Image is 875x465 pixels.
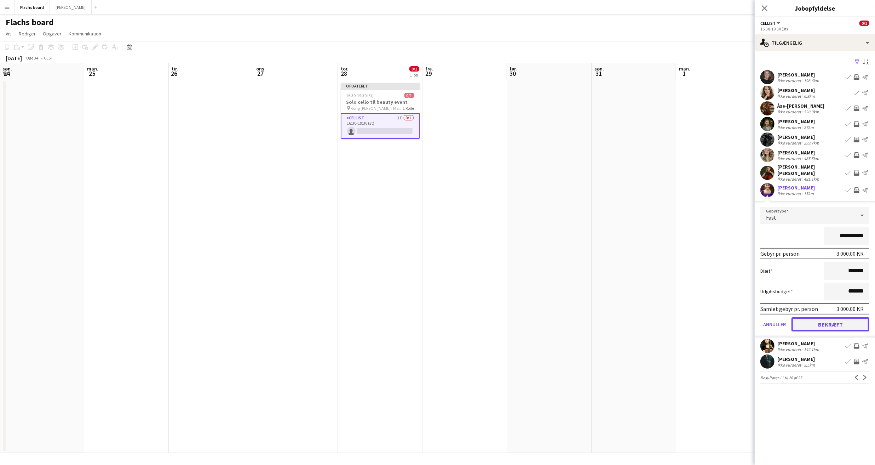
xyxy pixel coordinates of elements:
[859,21,869,26] span: 0/1
[777,125,802,130] div: Ikke vurderet
[69,30,101,37] span: Kommunikation
[777,93,802,99] div: Ikke vurderet
[802,362,816,368] div: 3.5km
[777,72,821,78] div: [PERSON_NAME]
[760,268,772,274] label: Diæt
[86,69,98,78] span: 25
[836,305,864,312] div: 3 000.00 KR
[777,340,821,347] div: [PERSON_NAME]
[50,0,92,14] button: [PERSON_NAME]
[404,93,414,98] span: 0/1
[802,78,821,83] div: 198.6km
[3,29,15,38] a: Vis
[760,288,793,295] label: Udgiftsbudget
[409,66,419,72] span: 0/1
[802,191,815,196] div: 15km
[760,21,781,26] button: Cellist
[6,55,22,62] div: [DATE]
[678,69,690,78] span: 1
[777,176,802,182] div: Ikke vurderet
[509,69,517,78] span: 30
[777,149,821,156] div: [PERSON_NAME]
[777,156,802,161] div: Ikke vurderet
[777,356,816,362] div: [PERSON_NAME]
[23,55,41,61] span: Uge 34
[760,375,802,380] span: Resultater 11 til 20 af 25
[802,93,816,99] div: 6.9km
[777,140,802,146] div: Ikke vurderet
[341,83,420,139] app-job-card: Opdateret16:30-19:30 (3t)0/1Solo cello til beauty event Kong [PERSON_NAME] i Magasin på Kongens N...
[802,176,821,182] div: 481.1km
[2,66,12,72] span: søn.
[171,69,178,78] span: 26
[760,317,789,331] button: Annuller
[766,214,776,221] span: Fast
[760,21,776,26] span: Cellist
[43,30,62,37] span: Opgaver
[777,78,802,83] div: Ikke vurderet
[777,347,802,352] div: Ikke vurderet
[44,55,53,61] div: CEST
[760,250,800,257] div: Gebyr pr. person
[1,69,12,78] span: 24
[340,69,349,78] span: 28
[802,109,821,114] div: 520.9km
[594,66,604,72] span: søn.
[19,30,36,37] span: Rediger
[836,250,864,257] div: 3 000.00 KR
[66,29,104,38] a: Kommunikation
[425,66,433,72] span: fre.
[351,106,403,111] span: Kong [PERSON_NAME] i Magasin på Kongens Nytorv
[760,305,818,312] div: Samlet gebyr pr. person
[87,66,98,72] span: man.
[16,29,39,38] a: Rediger
[777,109,802,114] div: Ikke vurderet
[593,69,604,78] span: 31
[760,26,869,32] div: 16:30-19:30 (3t)
[172,66,178,72] span: tir.
[777,103,824,109] div: Åse-[PERSON_NAME]
[341,113,420,139] app-card-role: Cellist2I0/116:30-19:30 (3t)
[802,347,821,352] div: 142.1km
[6,17,54,28] h1: Flachs board
[15,0,50,14] button: Flachs board
[256,66,266,72] span: ons.
[424,69,433,78] span: 29
[255,69,266,78] span: 27
[791,317,869,331] button: Bekræft
[777,191,802,196] div: Ikke vurderet
[777,134,821,140] div: [PERSON_NAME]
[403,106,414,111] span: 1 Rolle
[755,4,875,13] h3: Jobopfyldelse
[802,156,821,161] div: 485.5km
[679,66,690,72] span: man.
[346,93,374,98] span: 16:30-19:30 (3t)
[802,125,815,130] div: 27km
[510,66,517,72] span: lør.
[777,118,815,125] div: [PERSON_NAME]
[802,140,821,146] div: 299.7km
[777,87,816,93] div: [PERSON_NAME]
[410,72,419,78] div: 1 job
[755,34,875,51] div: Tilgængelig
[777,362,802,368] div: Ikke vurderet
[777,185,815,191] div: [PERSON_NAME]
[341,66,349,72] span: tor.
[777,164,842,176] div: [PERSON_NAME] [PERSON_NAME]
[6,30,12,37] span: Vis
[341,99,420,105] h3: Solo cello til beauty event
[40,29,64,38] a: Opgaver
[341,83,420,89] div: Opdateret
